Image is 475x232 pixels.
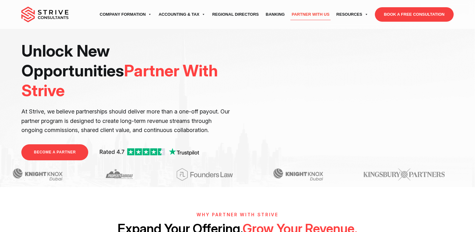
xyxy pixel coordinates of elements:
a: Accounting & Tax [155,6,209,23]
a: BOOK A FREE CONSULTATION [375,7,454,22]
h1: Unlock New Opportunities [21,41,233,101]
a: Regional Directors [209,6,262,23]
p: At Strive, we believe partnerships should deliver more than a one-off payout. Our partner program... [21,107,233,135]
a: Banking [262,6,288,23]
span: Partner With Strive [21,61,218,100]
iframe: <br /> [242,41,454,160]
a: BECOME A PARTNER [21,144,89,160]
a: Resources [333,6,371,23]
a: Partner with Us [288,6,333,23]
a: Company Formation [96,6,155,23]
img: main-logo.svg [21,7,68,22]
